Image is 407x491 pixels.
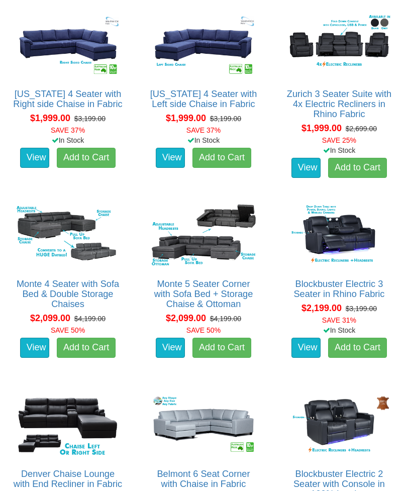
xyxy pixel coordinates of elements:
a: View [156,338,185,358]
del: $3,199.00 [74,115,106,123]
img: Monte 4 Seater with Sofa Bed & Double Storage Chaises [13,202,123,269]
span: $2,099.00 [166,314,206,324]
font: SAVE 25% [322,137,356,145]
a: Blockbuster Electric 3 Seater in Rhino Fabric [293,279,384,300]
div: In Stock [6,136,130,146]
a: View [291,338,321,358]
img: Blockbuster Electric 3 Seater in Rhino Fabric [284,202,394,269]
a: Add to Cart [57,338,116,358]
img: Blockbuster Electric 2 Seater with Console in 100% Leather [284,391,394,459]
font: SAVE 50% [51,327,85,335]
a: Denver Chaise Lounge with End Recliner in Fabric [14,469,122,489]
img: Monte 5 Seater Corner with Sofa Bed + Storage Chaise & Ottoman [149,202,258,269]
a: [US_STATE] 4 Seater with Right side Chaise in Fabric [13,89,122,110]
a: View [20,338,49,358]
span: $2,199.00 [301,304,342,314]
a: Monte 5 Seater Corner with Sofa Bed + Storage Chaise & Ottoman [154,279,253,310]
a: Monte 4 Seater with Sofa Bed & Double Storage Chaises [17,279,119,310]
a: View [156,148,185,168]
span: $2,099.00 [30,314,70,324]
span: $1,999.00 [30,114,70,124]
img: Denver Chaise Lounge with End Recliner in Fabric [13,391,123,459]
a: View [20,148,49,168]
span: $1,999.00 [301,124,342,134]
a: [US_STATE] 4 Seater with Left side Chaise in Fabric [150,89,257,110]
del: $4,199.00 [74,315,106,323]
a: Add to Cart [57,148,116,168]
img: Zurich 3 Seater Suite with 4x Electric Recliners in Rhino Fabric [284,12,394,79]
font: SAVE 31% [322,317,356,325]
a: View [291,158,321,178]
div: In Stock [277,326,401,336]
a: Add to Cart [192,338,251,358]
a: Add to Cart [328,158,387,178]
a: Zurich 3 Seater Suite with 4x Electric Recliners in Rhino Fabric [287,89,391,120]
font: SAVE 50% [186,327,221,335]
img: Belmont 6 Seat Corner with Chaise in Fabric [149,391,258,459]
img: Arizona 4 Seater with Left side Chaise in Fabric [149,12,258,79]
font: SAVE 37% [51,127,85,135]
del: $3,199.00 [210,115,241,123]
span: $1,999.00 [166,114,206,124]
div: In Stock [277,146,401,156]
a: Add to Cart [328,338,387,358]
font: SAVE 37% [186,127,221,135]
del: $2,699.00 [346,125,377,133]
del: $3,199.00 [346,305,377,313]
div: In Stock [141,136,266,146]
img: Arizona 4 Seater with Right side Chaise in Fabric [13,12,123,79]
a: Belmont 6 Seat Corner with Chaise in Fabric [157,469,250,489]
del: $4,199.00 [210,315,241,323]
a: Add to Cart [192,148,251,168]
